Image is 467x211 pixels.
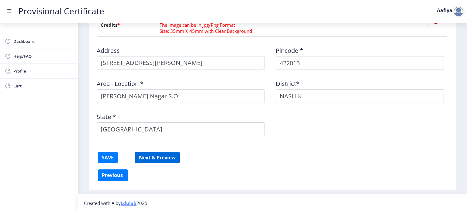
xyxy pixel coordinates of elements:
[135,152,180,163] button: Next & Preview
[84,200,147,206] span: Created with ♥ by 2025
[13,53,73,60] span: Help/FAQ
[121,200,137,206] a: Edulab
[160,22,235,28] span: The Image can be in Jpg/Png Format
[97,81,144,87] label: Area - Location *
[160,28,252,34] span: Size: 35mm X 45mm with Clear Background
[437,8,452,13] label: Aafiya
[97,48,120,54] label: Address
[276,48,303,54] label: Pincode *
[13,82,73,90] span: Cart
[97,89,265,103] input: Area - Location
[12,8,110,14] a: Provisional Certificate
[276,89,444,103] input: District
[97,122,265,136] input: State
[98,13,157,37] th: Academic Bank of Credits
[97,114,116,120] label: State *
[276,56,444,70] input: Pincode
[157,13,407,37] td: A Documnet of Academic Bank of Credits.
[98,152,118,163] button: SAVE
[98,169,128,181] button: Previous ‍
[276,81,299,87] label: District*
[13,67,73,75] span: Profile
[13,38,73,45] span: Dashboard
